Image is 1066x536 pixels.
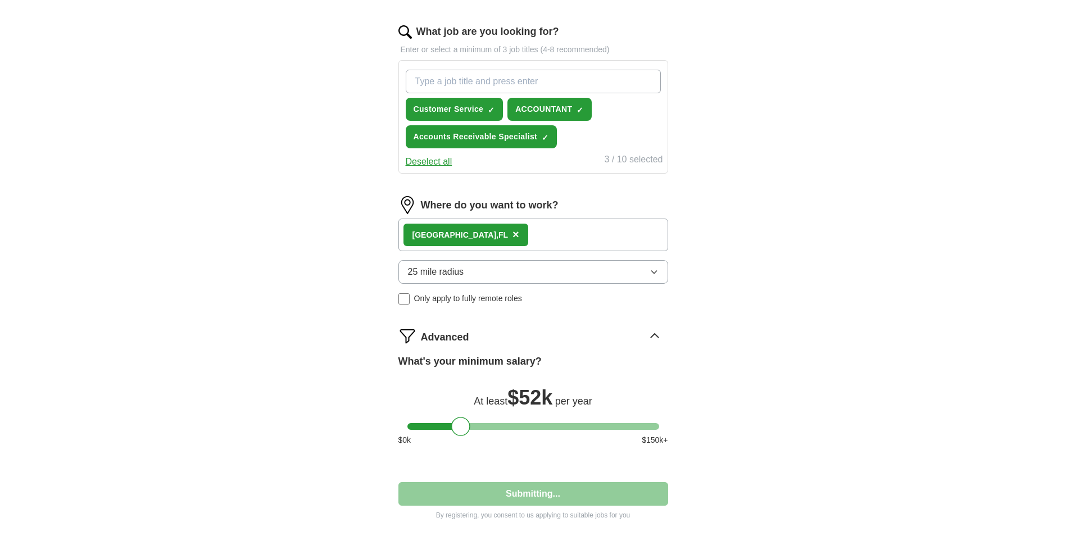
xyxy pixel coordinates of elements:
span: × [512,228,519,240]
span: Customer Service [414,103,484,115]
span: $ 0 k [398,434,411,446]
div: FL [412,229,509,241]
button: Customer Service✓ [406,98,503,121]
p: By registering, you consent to us applying to suitable jobs for you [398,510,668,520]
span: Only apply to fully remote roles [414,293,522,305]
span: ACCOUNTANT [515,103,572,115]
strong: [GEOGRAPHIC_DATA], [412,230,498,239]
label: What's your minimum salary? [398,354,542,369]
button: Accounts Receivable Specialist✓ [406,125,557,148]
button: Submitting... [398,482,668,506]
span: At least [474,396,507,407]
img: location.png [398,196,416,214]
p: Enter or select a minimum of 3 job titles (4-8 recommended) [398,44,668,56]
span: Advanced [421,330,469,345]
span: $ 150 k+ [642,434,668,446]
button: × [512,226,519,243]
span: $ 52k [507,386,552,409]
label: What job are you looking for? [416,24,559,39]
input: Only apply to fully remote roles [398,293,410,305]
span: Accounts Receivable Specialist [414,131,538,143]
img: filter [398,327,416,345]
span: 25 mile radius [408,265,464,279]
button: 25 mile radius [398,260,668,284]
div: 3 / 10 selected [604,153,663,169]
img: search.png [398,25,412,39]
span: ✓ [542,133,548,142]
span: per year [555,396,592,407]
label: Where do you want to work? [421,198,559,213]
button: ACCOUNTANT✓ [507,98,592,121]
span: ✓ [577,106,583,115]
span: ✓ [488,106,495,115]
input: Type a job title and press enter [406,70,661,93]
button: Deselect all [406,155,452,169]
